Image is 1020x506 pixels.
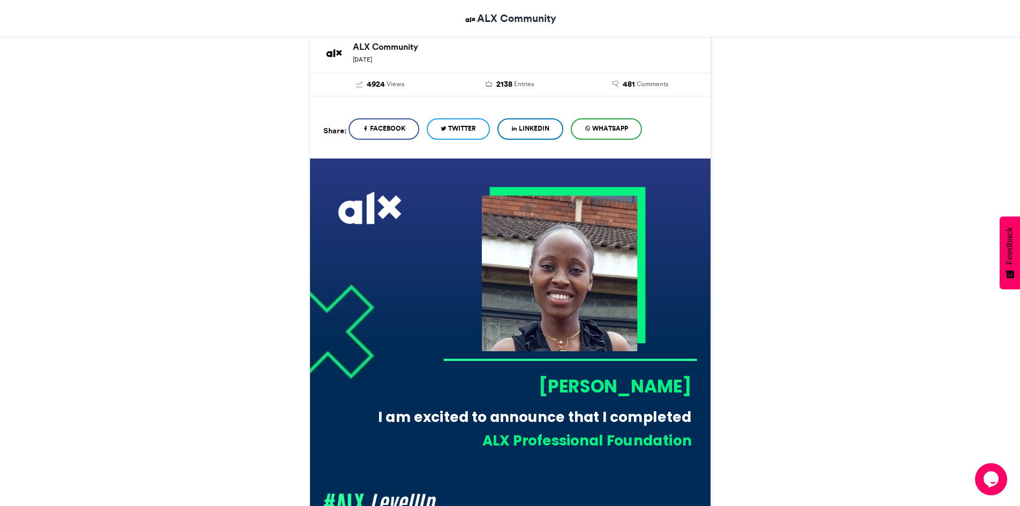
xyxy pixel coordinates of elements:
[453,79,567,90] a: 2138 Entries
[349,118,419,140] a: Facebook
[519,124,549,133] span: LinkedIn
[571,118,642,140] a: WhatsApp
[623,79,635,90] span: 481
[1000,216,1020,289] button: Feedback - Show survey
[387,79,404,89] span: Views
[481,195,637,351] img: 1759326311.594-b2dcae4267c1926e4edbba7f5065fdc4d8f11412.png
[353,56,372,63] small: [DATE]
[323,42,345,64] img: ALX Community
[323,124,346,138] h5: Share:
[323,79,437,90] a: 4924 Views
[367,79,385,90] span: 4924
[443,374,691,398] div: [PERSON_NAME]
[496,79,512,90] span: 2138
[464,11,556,26] a: ALX Community
[370,124,405,133] span: Facebook
[464,13,477,26] img: ALX Community
[368,407,691,427] div: I am excited to announce that I completed
[385,431,691,450] div: ALX Professional Foundation
[497,118,563,140] a: LinkedIn
[592,124,628,133] span: WhatsApp
[323,18,697,37] h2: Tambali #ALXLevelUp
[427,118,490,140] a: Twitter
[448,124,476,133] span: Twitter
[1005,227,1015,265] span: Feedback
[583,79,697,90] a: 481 Comments
[637,79,668,89] span: Comments
[975,463,1009,495] iframe: chat widget
[514,79,534,89] span: Entries
[353,42,697,51] h6: ALX Community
